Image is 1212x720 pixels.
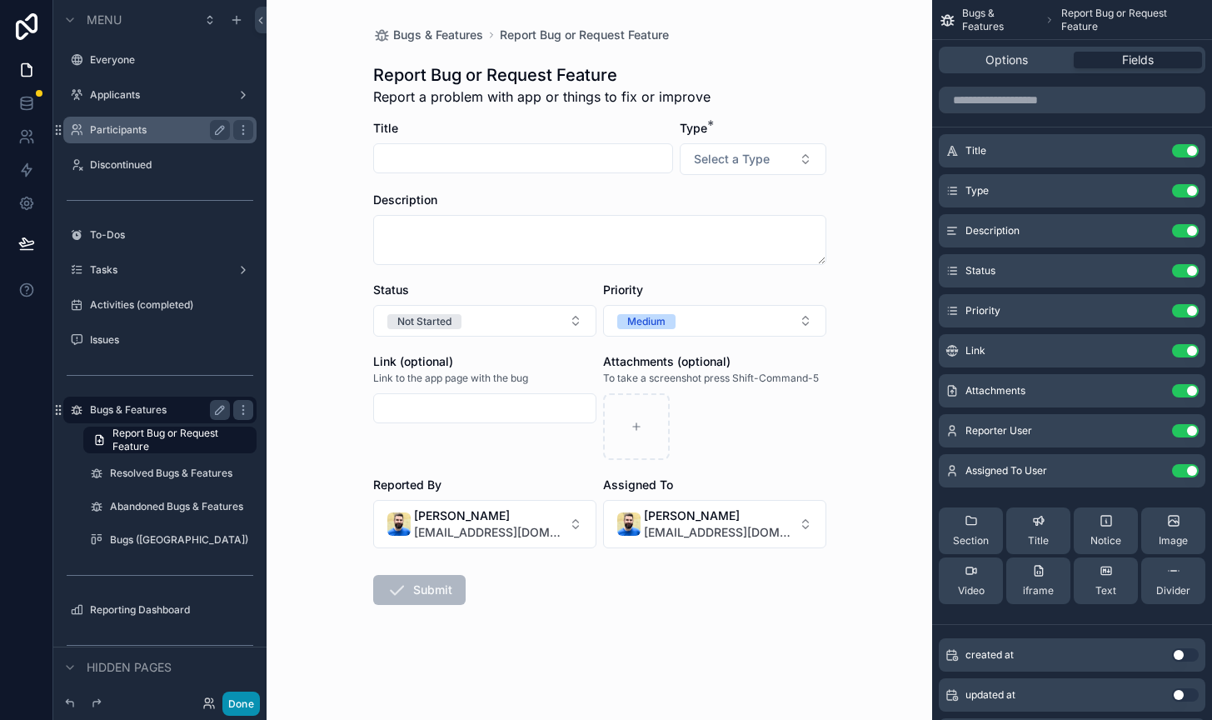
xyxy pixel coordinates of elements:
span: created at [965,648,1014,662]
span: Link (optional) [373,354,453,368]
span: Priority [965,304,1000,317]
span: Fields [1122,52,1154,68]
span: [PERSON_NAME] [414,507,562,524]
span: Link to the app page with the bug [373,372,528,385]
button: Divider [1141,557,1205,604]
label: Abandoned Bugs & Features [110,500,253,513]
span: Report a problem with app or things to fix or improve [373,87,711,107]
label: Reporting Dashboard [90,603,253,617]
button: Video [939,557,1003,604]
span: Status [965,264,995,277]
button: Text [1074,557,1138,604]
button: Select Button [373,305,596,337]
a: Report Bug or Request Feature [500,27,669,43]
span: [EMAIL_ADDRESS][DOMAIN_NAME] [414,524,562,541]
span: Bugs & Features [393,27,483,43]
span: Menu [87,12,122,28]
span: Assigned To [603,477,673,492]
button: Select Button [603,500,826,548]
label: To-Dos [90,228,253,242]
span: Image [1159,534,1188,547]
button: Notice [1074,507,1138,554]
button: iframe [1006,557,1070,604]
button: Select Button [603,305,826,337]
span: Description [373,192,437,207]
span: Notice [1090,534,1121,547]
label: Bugs & Features [90,403,223,417]
span: updated at [965,688,1015,702]
label: Bugs ([GEOGRAPHIC_DATA]) [110,533,253,547]
label: Activities (completed) [90,298,253,312]
span: Divider [1156,584,1190,597]
span: Section [953,534,989,547]
span: Reporter User [965,424,1032,437]
label: Discontinued [90,158,253,172]
span: Title [373,121,398,135]
span: Title [1028,534,1049,547]
label: Issues [90,333,253,347]
span: To take a screenshot press Shift-Command-5 [603,372,819,385]
span: [PERSON_NAME] [644,507,792,524]
h1: Report Bug or Request Feature [373,63,711,87]
label: Applicants [90,88,230,102]
label: Participants [90,123,223,137]
span: Title [965,144,986,157]
div: Medium [627,314,666,329]
span: iframe [1023,584,1054,597]
div: Not Started [397,314,451,329]
span: Bugs & Features [962,7,1038,33]
span: Report Bug or Request Feature [112,427,247,453]
button: Done [222,692,260,716]
span: Text [1095,584,1116,597]
button: Section [939,507,1003,554]
button: Title [1006,507,1070,554]
label: Tasks [90,263,230,277]
span: Link [965,344,985,357]
label: Everyone [90,53,253,67]
span: Attachments (optional) [603,354,731,368]
span: Report Bug or Request Feature [1061,7,1205,33]
button: Select Button [373,500,596,548]
span: Video [958,584,985,597]
span: Reported By [373,477,441,492]
a: Report Bug or Request Feature [83,427,257,453]
span: Hidden pages [87,659,172,676]
span: Assigned To User [965,464,1047,477]
span: Options [985,52,1028,68]
span: Select a Type [694,151,770,167]
button: Image [1141,507,1205,554]
span: Attachments [965,384,1025,397]
label: Resolved Bugs & Features [110,467,253,480]
span: Type [680,121,707,135]
span: Type [965,184,989,197]
span: [EMAIL_ADDRESS][DOMAIN_NAME] [644,524,792,541]
button: Select Button [680,143,826,175]
span: Priority [603,282,643,297]
span: Description [965,224,1020,237]
a: Bugs & Features [373,27,483,43]
span: Status [373,282,409,297]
